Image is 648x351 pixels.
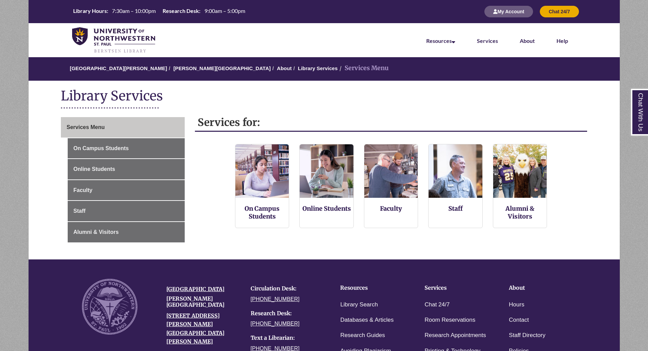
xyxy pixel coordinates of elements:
a: Room Reservations [425,315,475,325]
div: Guide Page Menu [61,117,185,242]
a: Staff Directory [509,331,545,340]
button: Chat 24/7 [540,6,579,17]
a: Chat 24/7 [425,300,450,310]
a: Staff [68,201,185,221]
a: [STREET_ADDRESS][PERSON_NAME][GEOGRAPHIC_DATA][PERSON_NAME] [166,312,225,345]
img: On Campus Students Services [235,144,289,198]
h4: Text a Librarian: [251,335,325,341]
a: Library Services [298,65,338,71]
button: My Account [484,6,533,17]
a: Research Guides [340,331,385,340]
img: Faculty Resources [364,144,418,198]
a: On Campus Students [68,138,185,159]
img: UNW seal [82,279,137,334]
a: Services [477,37,498,44]
a: [GEOGRAPHIC_DATA][PERSON_NAME] [70,65,167,71]
img: Online Students Services [300,144,353,198]
a: Online Students [68,159,185,179]
a: [GEOGRAPHIC_DATA] [166,286,225,292]
a: About [520,37,535,44]
a: My Account [484,9,533,14]
a: About [277,65,292,71]
a: Services Menu [61,117,185,138]
li: Services Menu [338,63,389,73]
h4: Resources [340,285,403,291]
a: Chat 24/7 [540,9,579,14]
h4: Research Desk: [251,310,325,317]
a: [PERSON_NAME][GEOGRAPHIC_DATA] [173,65,271,71]
a: On Campus Students [245,205,280,220]
a: Faculty [380,205,402,212]
span: Services Menu [67,124,105,130]
a: Alumni & Visitors [68,222,185,242]
a: Databases & Articles [340,315,394,325]
a: Contact [509,315,529,325]
h2: Services for: [195,114,587,132]
img: Staff Services [429,144,482,198]
th: Research Desk: [160,7,201,15]
a: [PHONE_NUMBER] [251,321,300,326]
img: UNWSP Library Logo [72,27,155,54]
a: Faculty [68,180,185,201]
a: Research Appointments [425,331,486,340]
th: Library Hours: [70,7,109,15]
span: 7:30am – 10:00pm [112,7,156,14]
a: Hours [509,300,524,310]
a: [PHONE_NUMBER] [251,296,300,302]
a: Alumni & Visitors [505,205,534,220]
img: Alumni and Visitors Services [493,144,547,198]
a: Hours Today [70,7,248,16]
a: Resources [426,37,455,44]
h4: About [509,285,572,291]
h4: Circulation Desk: [251,286,325,292]
span: 9:00am – 5:00pm [204,7,245,14]
a: Library Search [340,300,378,310]
a: Online Students [302,205,351,212]
a: Help [556,37,568,44]
h4: [PERSON_NAME][GEOGRAPHIC_DATA] [166,296,240,308]
h1: Library Services [61,87,587,106]
a: Staff [448,205,463,212]
h4: Services [425,285,488,291]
